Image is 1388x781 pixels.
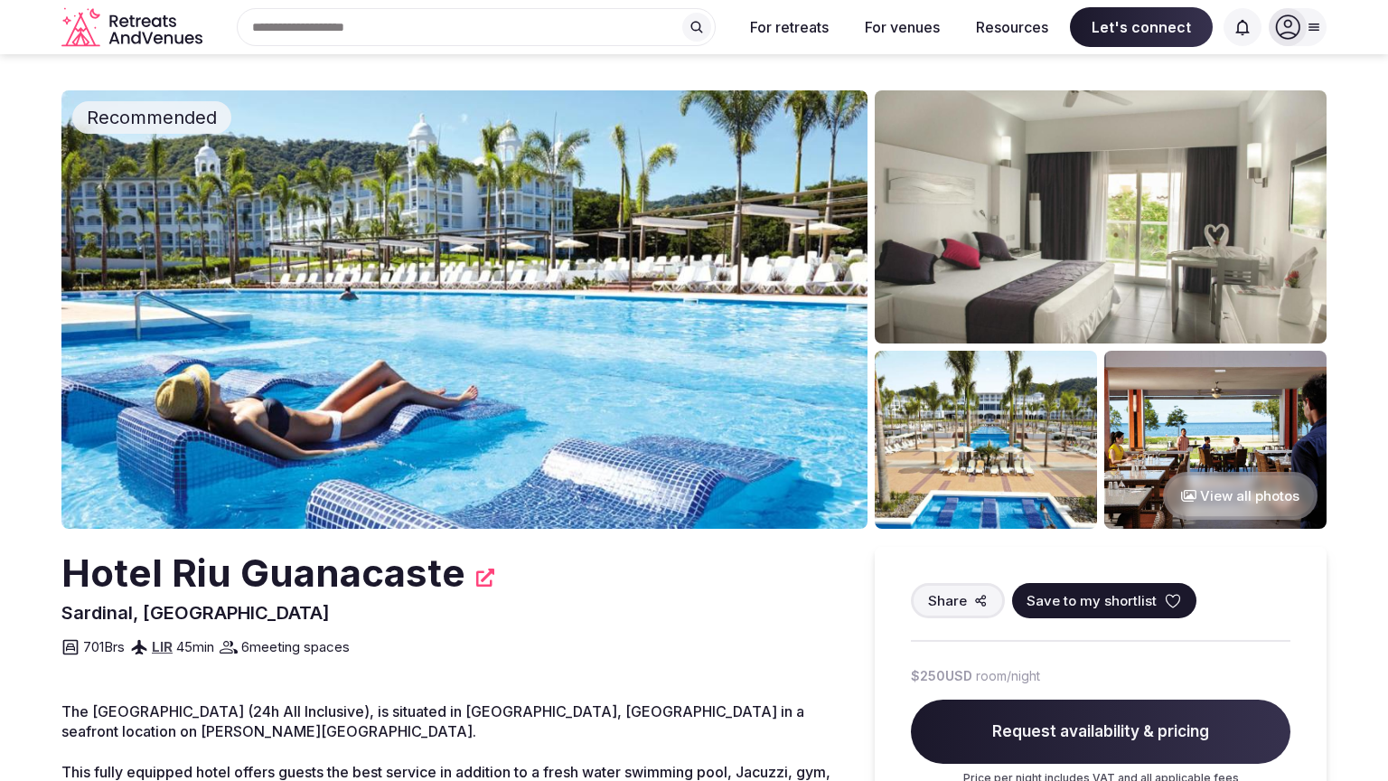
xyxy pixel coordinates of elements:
[875,351,1097,529] img: Venue gallery photo
[61,90,867,529] img: Venue cover photo
[1012,583,1196,618] button: Save to my shortlist
[1163,472,1318,520] button: View all photos
[152,638,173,655] a: LIR
[61,702,804,740] span: The [GEOGRAPHIC_DATA] (24h All Inclusive), is situated in [GEOGRAPHIC_DATA], [GEOGRAPHIC_DATA] in...
[928,591,967,610] span: Share
[1104,351,1327,529] img: Venue gallery photo
[875,90,1327,343] img: Venue gallery photo
[241,637,350,656] span: 6 meeting spaces
[911,667,972,685] span: $250 USD
[72,101,231,134] div: Recommended
[1070,7,1213,47] span: Let's connect
[736,7,843,47] button: For retreats
[961,7,1063,47] button: Resources
[850,7,954,47] button: For venues
[61,7,206,48] svg: Retreats and Venues company logo
[83,637,125,656] span: 701 Brs
[61,602,330,624] span: Sardinal, [GEOGRAPHIC_DATA]
[1027,591,1157,610] span: Save to my shortlist
[976,667,1040,685] span: room/night
[911,700,1290,765] span: Request availability & pricing
[911,583,1005,618] button: Share
[61,547,465,600] h2: Hotel Riu Guanacaste
[176,637,214,656] span: 45 min
[80,105,224,130] span: Recommended
[61,7,206,48] a: Visit the homepage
